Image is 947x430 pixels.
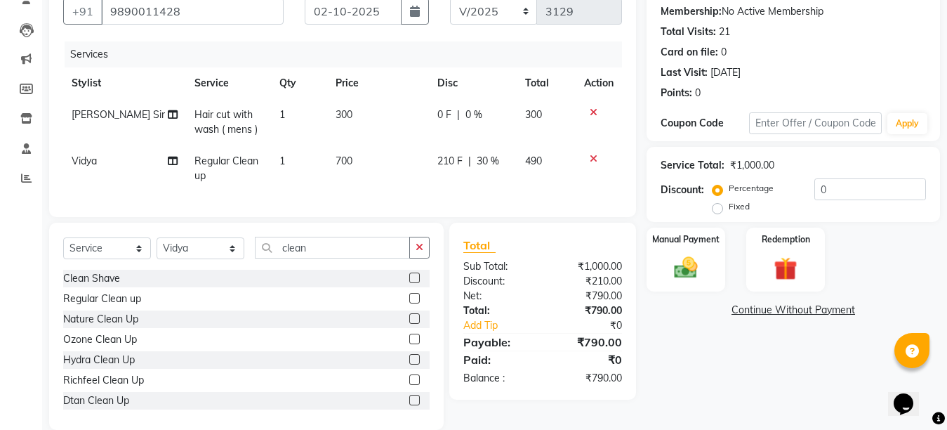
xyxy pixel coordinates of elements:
a: Continue Without Payment [649,303,937,318]
span: [PERSON_NAME] Sir [72,108,165,121]
div: Richfeel Clean Up [63,373,144,388]
div: Services [65,41,633,67]
div: ₹0 [543,351,633,368]
span: Regular Clean up [194,155,258,182]
div: 21 [719,25,730,39]
label: Percentage [729,182,774,195]
div: Membership: [661,4,722,19]
th: Action [576,67,622,99]
div: [DATE] [710,65,741,80]
iframe: chat widget [888,374,933,416]
div: ₹1,000.00 [543,259,633,274]
div: Regular Clean up [63,292,141,306]
span: | [468,154,471,169]
label: Redemption [762,233,810,246]
span: Total [463,238,496,253]
div: Total Visits: [661,25,716,39]
span: Hair cut with wash ( mens ) [194,108,258,136]
div: ₹790.00 [543,289,633,304]
input: Enter Offer / Coupon Code [749,112,882,134]
th: Service [186,67,271,99]
span: 0 % [465,107,482,122]
span: 1 [279,155,285,167]
div: Discount: [661,183,704,197]
label: Fixed [729,200,750,213]
div: Ozone Clean Up [63,332,137,347]
div: Discount: [453,274,543,289]
a: Add Tip [453,318,557,333]
span: 0 F [437,107,451,122]
span: | [457,107,460,122]
div: 0 [721,45,727,60]
button: Apply [887,113,927,134]
div: ₹790.00 [543,334,633,351]
div: Dtan Clean Up [63,393,129,408]
th: Disc [429,67,517,99]
div: ₹0 [557,318,633,333]
div: ₹210.00 [543,274,633,289]
th: Total [517,67,576,99]
img: _gift.svg [767,254,804,283]
span: 1 [279,108,285,121]
div: Paid: [453,351,543,368]
span: 490 [525,155,542,167]
div: Nature Clean Up [63,312,138,327]
div: Balance : [453,371,543,386]
div: ₹1,000.00 [730,158,774,173]
span: 700 [336,155,352,167]
div: Last Visit: [661,65,708,80]
span: 210 F [437,154,463,169]
span: Vidya [72,155,97,167]
label: Manual Payment [652,233,720,246]
th: Stylist [63,67,186,99]
div: Card on file: [661,45,718,60]
span: 30 % [477,154,499,169]
div: No Active Membership [661,4,926,19]
span: 300 [525,108,542,121]
div: Sub Total: [453,259,543,274]
input: Search or Scan [255,237,410,259]
div: Points: [661,86,692,100]
th: Qty [271,67,327,99]
div: Clean Shave [63,271,120,286]
img: _cash.svg [667,254,705,281]
div: Service Total: [661,158,724,173]
div: Net: [453,289,543,304]
div: 0 [695,86,701,100]
span: 300 [336,108,352,121]
th: Price [327,67,429,99]
div: Payable: [453,334,543,351]
div: Coupon Code [661,116,749,131]
div: Total: [453,304,543,318]
div: ₹790.00 [543,371,633,386]
div: ₹790.00 [543,304,633,318]
div: Hydra Clean Up [63,353,135,367]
